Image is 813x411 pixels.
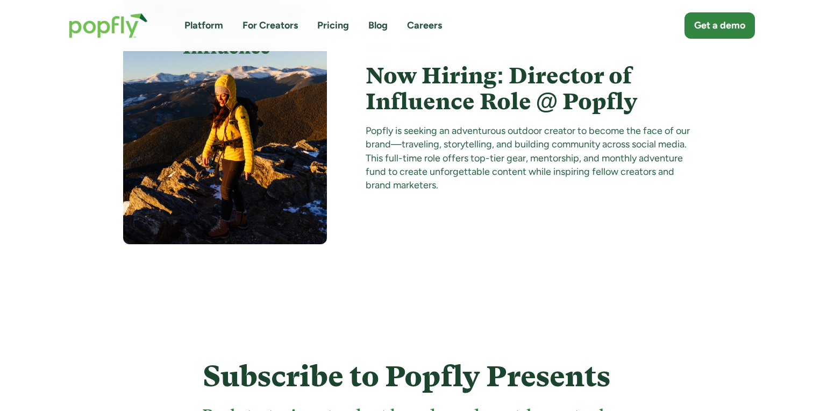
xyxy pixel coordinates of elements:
a: Pricing [317,19,349,32]
a: Now Hiring: Director of Influence Role @ Popfly [366,63,690,115]
a: home [58,2,159,49]
a: Platform [184,19,223,32]
a: For Creators [243,19,298,32]
div: Get a demo [694,19,745,32]
a: Get a demo [684,12,755,39]
a: Careers [407,19,442,32]
a: Blog [368,19,388,32]
h4: Subscribe to Popfly Presents [203,360,610,392]
div: Popfly is seeking an adventurous outdoor creator to become the face of our brand—traveling, story... [366,124,690,192]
